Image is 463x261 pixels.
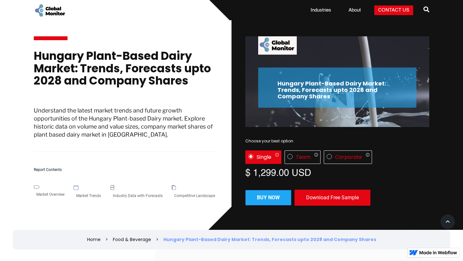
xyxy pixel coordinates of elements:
[423,5,429,14] span: 
[374,5,413,15] a: Contact Us
[245,138,429,144] div: Choose your best option
[34,168,218,172] h5: Report Contents
[34,3,66,18] a: home
[419,251,457,255] img: Made in Webflow
[277,80,397,99] h2: Hungary Plant-Based Dairy Market: Trends, Forecasts upto 2028 and Company Shares
[113,236,151,243] a: Food & Beverage
[423,4,429,17] a: 
[34,106,218,152] p: Understand the latest market trends and future growth opportunities of the Hungary Plant-based Da...
[345,7,365,14] a: About
[34,189,67,200] div: Market Overview
[245,190,291,205] a: Buy now
[163,236,376,243] div: Hungary Plant-Based Dairy Market: Trends, Forecasts upto 2028 and Company Shares
[295,190,370,206] div: Download Free Sample
[87,236,101,243] a: Home
[257,154,271,160] div: Single
[335,154,362,160] div: Corporate
[34,50,218,94] h1: Hungary Plant-Based Dairy Market: Trends, Forecasts upto 2028 and Company Shares
[156,236,159,243] div: >
[245,150,429,164] div: License
[110,190,165,202] div: Industry Data with Forecasts
[74,190,104,202] div: Market Trends
[172,190,218,202] div: Competitive Landscape
[245,167,429,177] div: $ 1,299.00 USD
[307,7,335,14] a: Industries
[105,236,108,243] div: >
[296,154,311,160] div: Team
